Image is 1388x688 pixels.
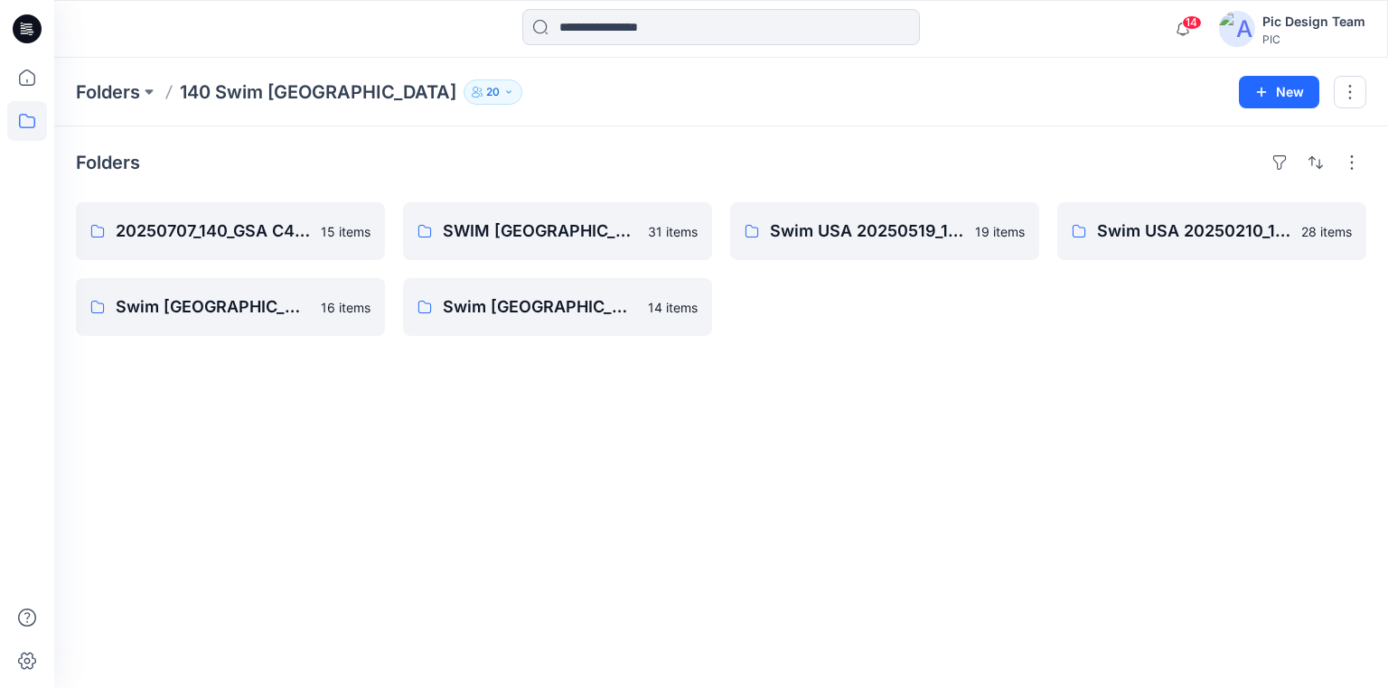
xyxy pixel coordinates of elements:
[76,79,140,105] a: Folders
[116,294,310,320] p: Swim [GEOGRAPHIC_DATA] - 20250210_140_Free Assembly 3D Pilot- Fixture 1
[1182,15,1202,30] span: 14
[180,79,456,105] p: 140 Swim [GEOGRAPHIC_DATA]
[975,222,1025,241] p: 19 items
[116,218,310,244] p: 20250707_140_GSA C4 2025
[1301,222,1352,241] p: 28 items
[1219,11,1255,47] img: avatar
[403,202,712,260] a: SWIM [GEOGRAPHIC_DATA] - TARGET KIDS - ASSET 3D COLORING FOR C4 - 20250325_140_RC31 items
[1057,202,1366,260] a: Swim USA 20250210_140_ Free Assembly 3D Pilot28 items
[321,298,370,317] p: 16 items
[730,202,1039,260] a: Swim USA 20250519_140_TGTRC19 items
[1262,11,1365,33] div: Pic Design Team
[770,218,964,244] p: Swim USA 20250519_140_TGTRC
[1239,76,1319,108] button: New
[403,278,712,336] a: Swim [GEOGRAPHIC_DATA] - 20250210_140_Free Assembly 3D Pilot- Fixture 214 items
[76,152,140,173] h4: Folders
[443,294,637,320] p: Swim [GEOGRAPHIC_DATA] - 20250210_140_Free Assembly 3D Pilot- Fixture 2
[486,82,500,102] p: 20
[321,222,370,241] p: 15 items
[464,79,522,105] button: 20
[1262,33,1365,46] div: PIC
[76,278,385,336] a: Swim [GEOGRAPHIC_DATA] - 20250210_140_Free Assembly 3D Pilot- Fixture 116 items
[648,298,698,317] p: 14 items
[76,202,385,260] a: 20250707_140_GSA C4 202515 items
[648,222,698,241] p: 31 items
[443,218,637,244] p: SWIM [GEOGRAPHIC_DATA] - TARGET KIDS - ASSET 3D COLORING FOR C4 - 20250325_140_RC
[1097,218,1290,244] p: Swim USA 20250210_140_ Free Assembly 3D Pilot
